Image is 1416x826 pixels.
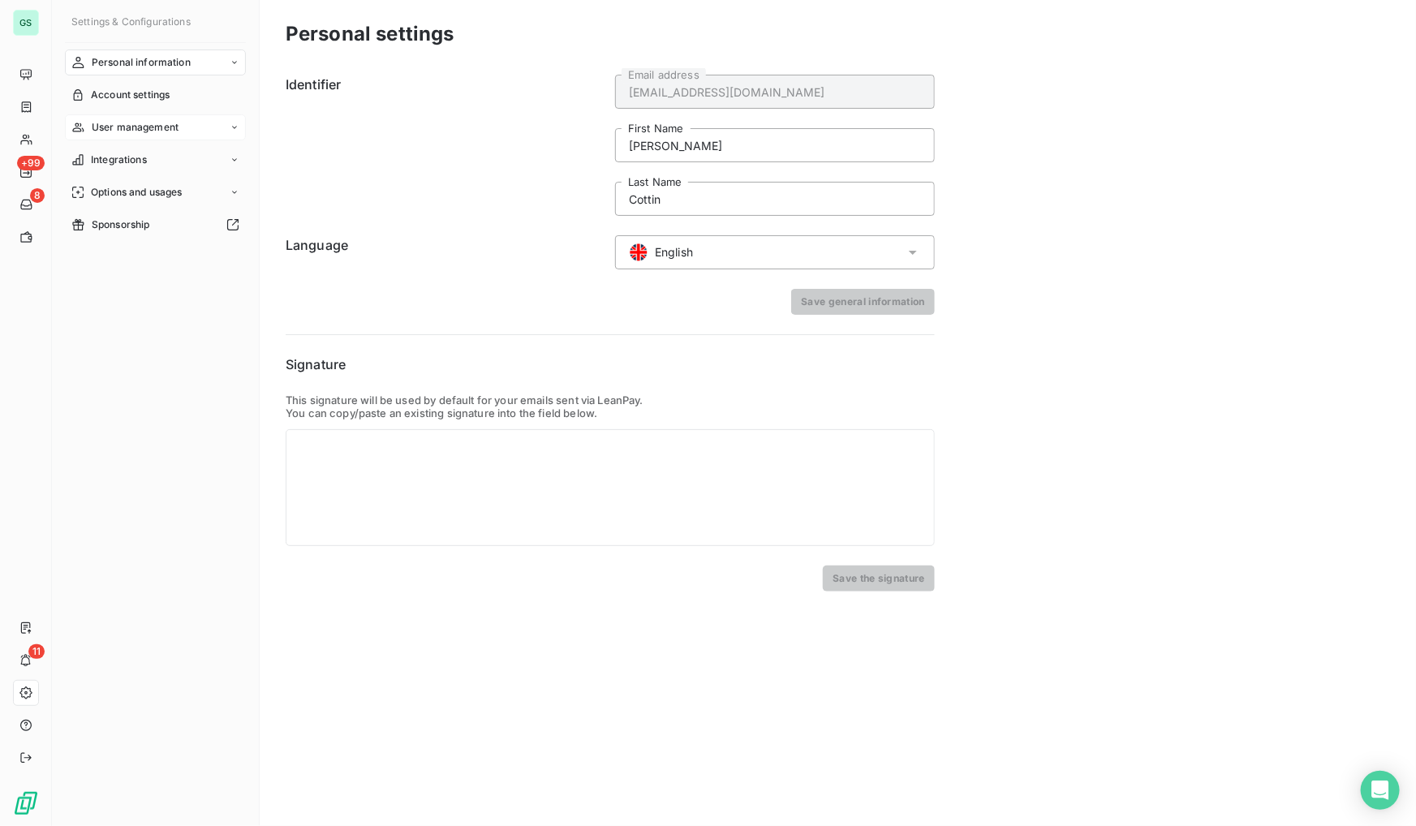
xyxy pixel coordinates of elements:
span: 8 [30,188,45,203]
input: placeholder [615,75,935,109]
span: Account settings [91,88,170,102]
div: Open Intercom Messenger [1361,771,1400,810]
button: Save general information [791,289,935,315]
span: English [655,244,693,260]
input: placeholder [615,182,935,216]
span: Options and usages [91,185,183,200]
span: Settings & Configurations [71,15,191,28]
span: User management [92,120,179,135]
h6: Signature [286,355,935,374]
button: Save the signature [823,566,935,592]
span: Integrations [91,153,147,167]
p: This signature will be used by default for your emails sent via LeanPay. [286,394,935,407]
h6: Language [286,235,605,269]
span: +99 [17,156,45,170]
div: GS [13,10,39,36]
a: Account settings [65,82,246,108]
span: Personal information [92,55,191,70]
p: You can copy/paste an existing signature into the field below. [286,407,935,419]
span: 11 [28,644,45,659]
h3: Personal settings [286,19,454,49]
input: placeholder [615,128,935,162]
img: Logo LeanPay [13,790,39,816]
span: Sponsorship [92,217,150,232]
a: Sponsorship [65,212,246,238]
h6: Identifier [286,75,605,216]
